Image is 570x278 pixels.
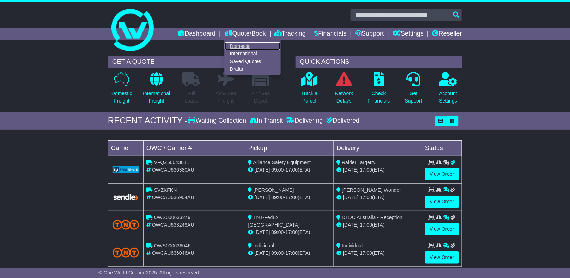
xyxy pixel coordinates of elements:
a: CheckFinancials [368,72,390,109]
p: Track a Parcel [301,90,317,105]
div: (ETA) [336,249,419,257]
div: - (ETA) [248,194,331,201]
span: Raider Targetry [342,160,375,165]
span: Individual [254,243,274,248]
img: TNT_Domestic.png [113,220,139,229]
a: View Order [425,168,459,180]
div: - (ETA) [248,229,331,236]
div: GET A QUOTE [108,56,274,68]
a: International [225,50,280,58]
span: 17:00 [360,194,372,200]
span: [DATE] [255,229,270,235]
a: GetSupport [405,72,423,109]
div: - (ETA) [248,166,331,174]
span: 09:00 [272,229,284,235]
span: 09:00 [272,167,284,173]
span: 17:00 [285,250,298,256]
div: - (ETA) [248,249,331,257]
div: Delivering [285,117,325,125]
p: Check Financials [368,90,390,105]
span: [DATE] [343,167,358,173]
span: VFQZ50043011 [154,160,189,165]
p: Account Settings [439,90,457,105]
div: RECENT ACTIVITY - [108,116,188,126]
span: OWCAU636046AU [152,250,194,256]
a: View Order [425,223,459,235]
span: OWS000633249 [154,215,191,220]
span: Individual [342,243,363,248]
span: [DATE] [343,250,358,256]
img: GetCarrierServiceLogo [113,166,139,173]
a: AccountSettings [439,72,458,109]
span: [DATE] [255,194,270,200]
span: [PERSON_NAME] Wonder [342,187,401,193]
span: SVZKFKN [154,187,177,193]
a: Domestic [225,42,280,50]
span: TNT-FedEx [GEOGRAPHIC_DATA] [248,215,300,228]
div: QUICK ACTIONS [296,56,462,68]
span: 17:00 [360,167,372,173]
p: Full Loads [182,90,200,105]
div: Quote/Book [224,40,281,75]
span: [PERSON_NAME] [254,187,294,193]
p: Air & Sea Freight [216,90,236,105]
td: OWC / Carrier # [144,140,245,156]
p: Air / Sea Depot [251,90,270,105]
span: 09:00 [272,250,284,256]
span: 09:00 [272,194,284,200]
td: Carrier [108,140,144,156]
a: Drafts [225,65,280,73]
a: Settings [393,28,424,40]
td: Pickup [245,140,334,156]
img: TNT_Domestic.png [113,248,139,257]
div: (ETA) [336,221,419,229]
div: (ETA) [336,194,419,201]
span: [DATE] [343,222,358,228]
span: OWCAU636380AU [152,167,194,173]
p: Domestic Freight [111,90,132,105]
span: [DATE] [343,194,358,200]
a: Financials [315,28,347,40]
a: DomesticFreight [111,72,132,109]
span: 17:00 [360,250,372,256]
span: DTDC Australia - Reception [342,215,402,220]
img: GetCarrierServiceLogo [113,193,139,201]
div: Delivered [325,117,359,125]
span: 17:00 [360,222,372,228]
a: Track aParcel [301,72,318,109]
a: NetworkDelays [335,72,353,109]
a: View Order [425,196,459,208]
span: 17:00 [285,194,298,200]
a: View Order [425,251,459,264]
span: © One World Courier 2025. All rights reserved. [98,270,200,276]
a: Reseller [432,28,462,40]
div: In Transit [248,117,285,125]
p: Network Delays [335,90,353,105]
p: Get Support [405,90,422,105]
span: 17:00 [285,167,298,173]
a: Quote/Book [224,28,266,40]
span: OWCAU636904AU [152,194,194,200]
td: Status [422,140,462,156]
span: Alliance Safety Equipment [253,160,311,165]
span: [DATE] [255,167,270,173]
a: Dashboard [178,28,216,40]
span: OWCAU633249AU [152,222,194,228]
a: InternationalFreight [142,72,170,109]
a: Support [355,28,384,40]
p: International Freight [143,90,170,105]
div: (ETA) [336,166,419,174]
a: Tracking [275,28,306,40]
a: Saved Quotes [225,58,280,66]
span: 17:00 [285,229,298,235]
td: Delivery [334,140,422,156]
span: OWS000636046 [154,243,191,248]
div: Waiting Collection [188,117,248,125]
span: [DATE] [255,250,270,256]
